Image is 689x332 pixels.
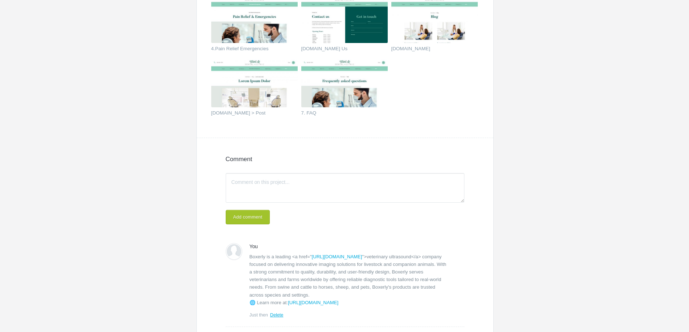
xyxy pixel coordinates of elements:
button: Add comment [226,210,270,224]
a: 7. FAQ [301,111,379,118]
span: Just then [250,312,268,319]
h4: Comment [226,156,464,162]
img: 49aedefa8606f9ac72b4aeab3ce90580 [227,244,241,259]
img: perthwebdesign_xzx789_thumb.jpg [211,59,298,107]
a: Delete [270,312,284,318]
p: Boxerly is a leading <a href=" ">veterinary ultrasound</a> company focused on delivering innovati... [250,253,450,306]
span: You [250,244,457,249]
a: 4.Pain Relief Emergencies [211,46,289,53]
a: [DOMAIN_NAME] [391,46,469,53]
a: [DOMAIN_NAME] > Post [211,111,289,118]
a: [DOMAIN_NAME] Us [301,46,379,53]
a: [URL][DOMAIN_NAME] [288,300,339,305]
img: perthwebdesign_xmgtlw_thumb.jpg [301,59,388,107]
a: [URL][DOMAIN_NAME] [312,254,362,259]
